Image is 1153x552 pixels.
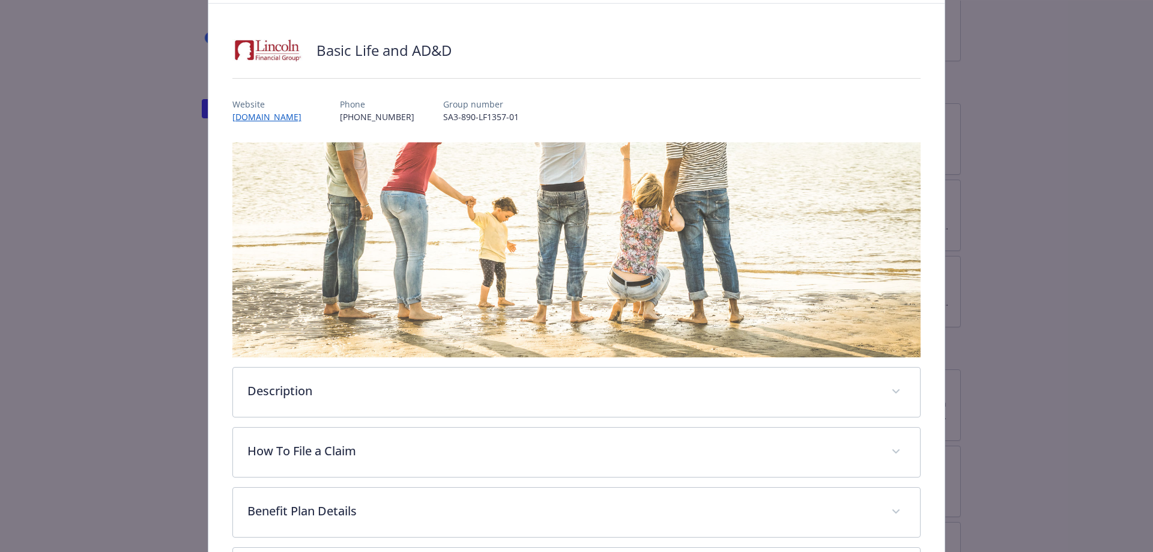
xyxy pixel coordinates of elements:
img: Lincoln Financial Group [232,32,304,68]
p: Phone [340,98,414,111]
h2: Basic Life and AD&D [316,40,452,61]
p: [PHONE_NUMBER] [340,111,414,123]
p: SA3-890-LF1357-01 [443,111,519,123]
div: How To File a Claim [233,428,921,477]
p: How To File a Claim [247,442,877,460]
p: Group number [443,98,519,111]
p: Website [232,98,311,111]
div: Benefit Plan Details [233,488,921,537]
div: Description [233,368,921,417]
p: Benefit Plan Details [247,502,877,520]
a: [DOMAIN_NAME] [232,111,311,123]
img: banner [232,142,921,357]
p: Description [247,382,877,400]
